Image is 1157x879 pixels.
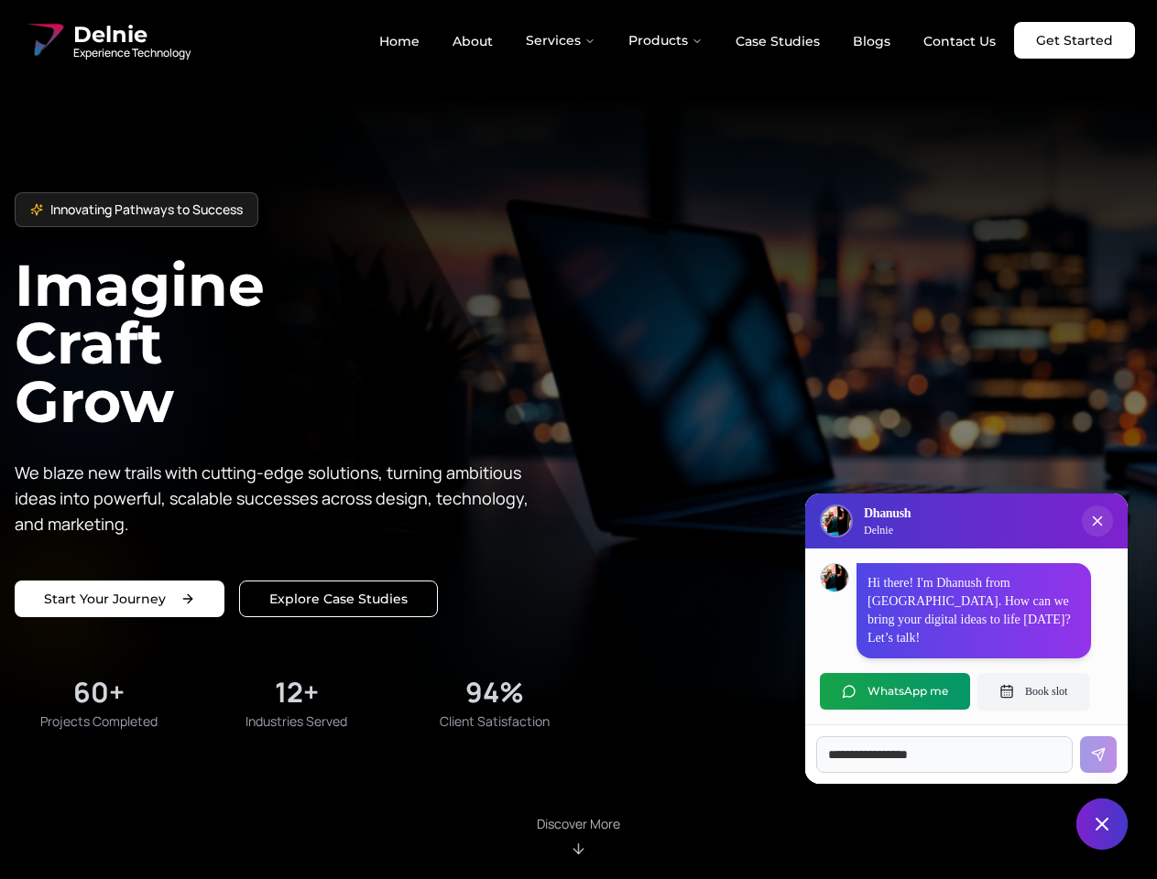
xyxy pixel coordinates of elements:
h3: Dhanush [864,505,911,523]
a: Delnie Logo Full [22,18,191,62]
p: Delnie [864,523,911,537]
a: Explore our solutions [239,581,438,617]
nav: Main [365,22,1010,59]
div: 12+ [275,676,319,709]
span: Client Satisfaction [440,712,550,731]
button: WhatsApp me [820,673,970,710]
div: 60+ [73,676,125,709]
img: Dhanush [821,564,848,591]
button: Close chat [1076,798,1128,850]
button: Products [614,22,717,59]
a: Contact Us [909,26,1010,57]
button: Close chat popup [1082,505,1113,537]
span: Innovating Pathways to Success [50,201,243,219]
div: 94% [465,676,524,709]
a: Get Started [1014,22,1135,59]
div: Scroll to About section [537,815,620,857]
a: Home [365,26,434,57]
img: Delnie Logo [822,506,851,536]
span: Projects Completed [40,712,158,731]
a: Case Studies [721,26,835,57]
p: We blaze new trails with cutting-edge solutions, turning ambitious ideas into powerful, scalable ... [15,460,542,537]
p: Discover More [537,815,620,833]
h1: Imagine Craft Grow [15,256,579,429]
button: Services [511,22,610,59]
span: Industries Served [246,712,347,731]
a: Blogs [838,26,905,57]
p: Hi there! I'm Dhanush from [GEOGRAPHIC_DATA]. How can we bring your digital ideas to life [DATE]?... [868,574,1080,647]
a: About [438,26,508,57]
img: Delnie Logo [22,18,66,62]
span: Experience Technology [73,46,191,60]
button: Book slot [977,673,1089,710]
span: Delnie [73,20,191,49]
a: Start your project with us [15,581,224,617]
